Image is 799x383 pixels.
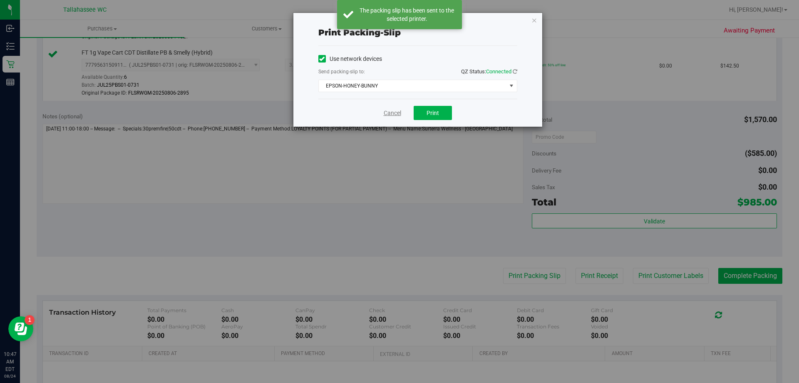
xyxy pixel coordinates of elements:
span: Print [427,110,439,116]
button: Print [414,106,452,120]
span: EPSON-HONEY-BUNNY [319,80,506,92]
span: QZ Status: [461,68,517,75]
iframe: Resource center unread badge [25,315,35,325]
iframe: Resource center [8,316,33,341]
span: Connected [486,68,511,75]
span: select [506,80,516,92]
span: Print packing-slip [318,28,401,38]
label: Use network devices [318,55,382,63]
div: The packing slip has been sent to the selected printer. [358,6,456,23]
a: Cancel [384,109,401,118]
label: Send packing-slip to: [318,68,365,75]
